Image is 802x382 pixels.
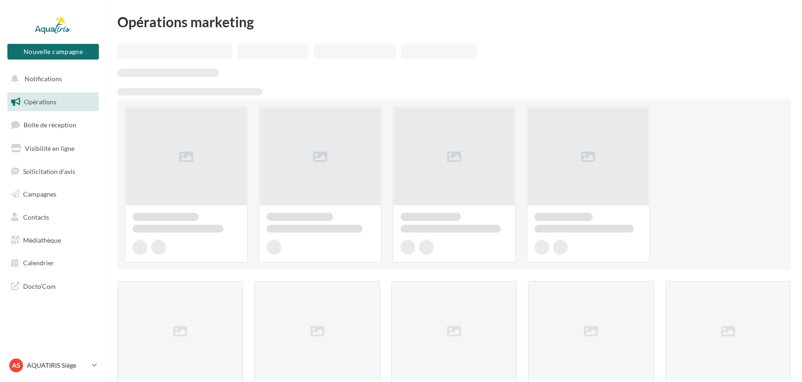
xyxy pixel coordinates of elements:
span: Sollicitation d'avis [23,167,75,175]
span: Docto'Com [23,280,56,292]
a: Docto'Com [6,276,101,296]
span: Campagnes [23,190,56,198]
a: Contacts [6,208,101,227]
a: Sollicitation d'avis [6,162,101,181]
button: Nouvelle campagne [7,44,99,60]
a: Campagnes [6,185,101,204]
a: AS AQUATIRIS Siège [7,357,99,374]
span: Notifications [24,75,62,83]
a: Opérations [6,92,101,112]
div: Opérations marketing [117,15,791,29]
a: Médiathèque [6,231,101,250]
span: Visibilité en ligne [25,144,74,152]
span: Calendrier [23,259,54,267]
span: Opérations [24,98,56,106]
a: Visibilité en ligne [6,139,101,158]
span: Boîte de réception [24,121,76,129]
button: Notifications [6,69,97,89]
a: Boîte de réception [6,115,101,135]
span: Contacts [23,213,49,221]
span: AS [12,361,20,370]
a: Calendrier [6,253,101,273]
span: Médiathèque [23,236,61,244]
p: AQUATIRIS Siège [27,361,88,370]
